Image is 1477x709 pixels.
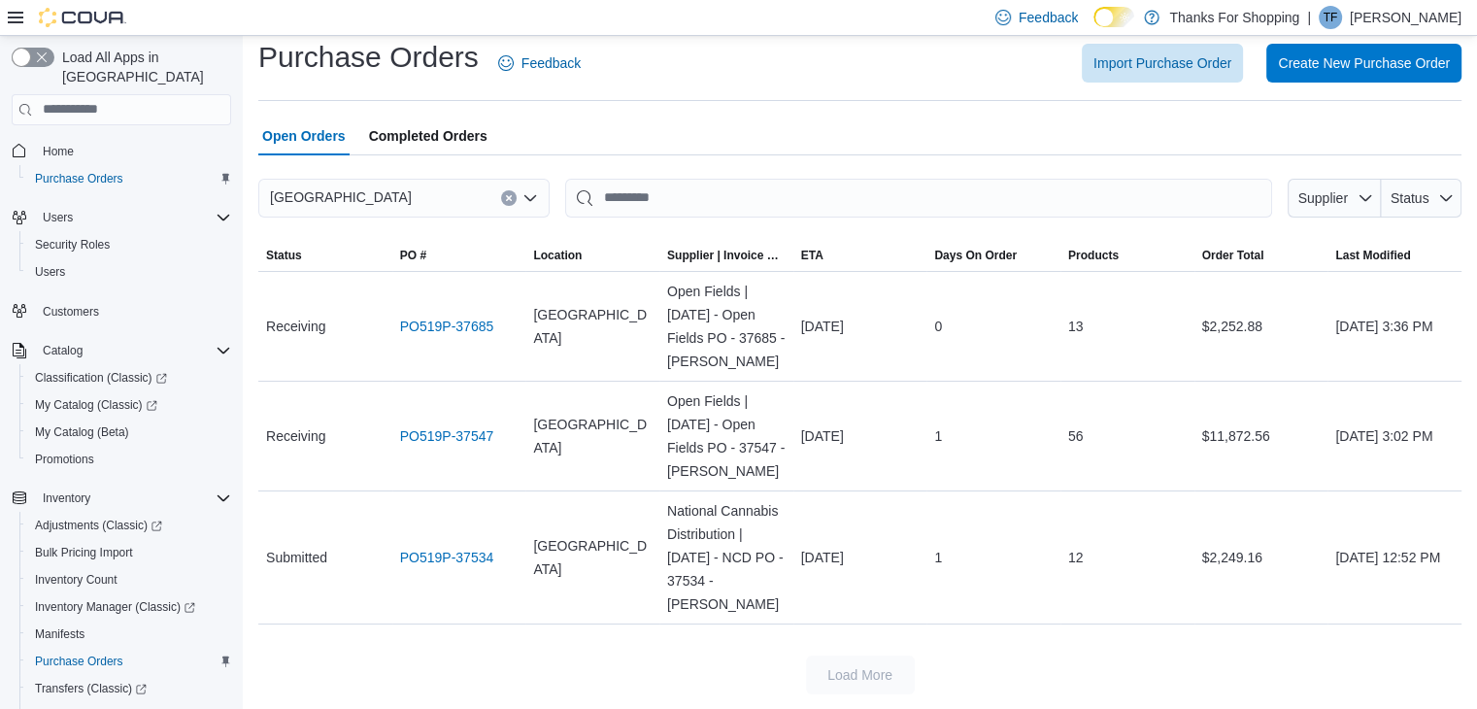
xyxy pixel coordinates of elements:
a: Inventory Manager (Classic) [19,593,239,621]
button: Last Modified [1327,240,1461,271]
span: Inventory [43,490,90,506]
span: My Catalog (Classic) [35,397,157,413]
a: Feedback [490,44,588,83]
span: Bulk Pricing Import [27,541,231,564]
button: Users [4,204,239,231]
a: Adjustments (Classic) [19,512,239,539]
span: Purchase Orders [27,650,231,673]
a: Classification (Classic) [19,364,239,391]
span: Inventory Count [27,568,231,591]
span: Classification (Classic) [35,370,167,386]
div: $11,872.56 [1194,417,1328,456]
button: Status [258,240,392,271]
input: Dark Mode [1093,7,1134,27]
div: [DATE] 3:02 PM [1327,417,1461,456]
span: ETA [801,248,823,263]
span: Manifests [35,626,84,642]
button: Customers [4,297,239,325]
button: Order Total [1194,240,1328,271]
button: Catalog [4,337,239,364]
span: Home [43,144,74,159]
span: Catalog [35,339,231,362]
div: [DATE] [793,538,927,577]
div: Open Fields | [DATE] - Open Fields PO - 37685 - [PERSON_NAME] [659,272,793,381]
button: Location [525,240,659,271]
h1: Purchase Orders [258,38,479,77]
div: Taylor Fink [1319,6,1342,29]
span: Days On Order [934,248,1017,263]
span: Receiving [266,424,325,448]
span: Inventory [35,487,231,510]
button: ETA [793,240,927,271]
div: Open Fields | [DATE] - Open Fields PO - 37547 - [PERSON_NAME] [659,382,793,490]
span: My Catalog (Beta) [35,424,129,440]
span: Order Total [1202,248,1264,263]
button: Supplier | Invoice Number [659,240,793,271]
a: Purchase Orders [27,167,131,190]
a: My Catalog (Classic) [27,393,165,417]
a: PO519P-37685 [400,315,494,338]
a: Security Roles [27,233,117,256]
a: Transfers (Classic) [27,677,154,700]
span: Transfers (Classic) [27,677,231,700]
a: My Catalog (Beta) [27,421,137,444]
span: Inventory Manager (Classic) [27,595,231,619]
button: Users [19,258,239,286]
span: Users [35,206,231,229]
span: Supplier [1298,190,1348,206]
span: [GEOGRAPHIC_DATA] [533,534,652,581]
button: Import Purchase Order [1082,44,1243,83]
span: Manifests [27,623,231,646]
span: 0 [934,315,942,338]
span: My Catalog (Classic) [27,393,231,417]
span: Products [1068,248,1119,263]
button: Purchase Orders [19,165,239,192]
button: My Catalog (Beta) [19,419,239,446]
div: [DATE] 3:36 PM [1327,307,1461,346]
span: Adjustments (Classic) [35,518,162,533]
span: Bulk Pricing Import [35,545,133,560]
a: PO519P-37534 [400,546,494,569]
span: [GEOGRAPHIC_DATA] [533,413,652,459]
a: PO519P-37547 [400,424,494,448]
a: Customers [35,300,107,323]
button: Load More [806,656,915,694]
a: My Catalog (Classic) [19,391,239,419]
span: 12 [1068,546,1084,569]
span: Home [35,139,231,163]
button: PO # [392,240,526,271]
a: Purchase Orders [27,650,131,673]
a: Transfers (Classic) [19,675,239,702]
div: Location [533,248,582,263]
div: $2,252.88 [1194,307,1328,346]
button: Inventory [4,485,239,512]
button: Inventory [35,487,98,510]
span: Users [27,260,231,284]
span: Submitted [266,546,327,569]
span: Purchase Orders [27,167,231,190]
span: 56 [1068,424,1084,448]
span: Load More [827,665,892,685]
span: Inventory Count [35,572,117,588]
span: [GEOGRAPHIC_DATA] [533,303,652,350]
span: Completed Orders [369,117,487,155]
button: Create New Purchase Order [1266,44,1461,83]
span: Status [1391,190,1429,206]
button: Products [1060,240,1194,271]
span: Import Purchase Order [1093,53,1231,73]
img: Cova [39,8,126,27]
p: [PERSON_NAME] [1350,6,1461,29]
span: Security Roles [27,233,231,256]
span: Classification (Classic) [27,366,231,389]
span: Feedback [521,53,581,73]
span: Catalog [43,343,83,358]
span: Status [266,248,302,263]
input: This is a search bar. After typing your query, hit enter to filter the results lower in the page. [565,179,1272,218]
button: Home [4,137,239,165]
a: Manifests [27,623,92,646]
span: Receiving [266,315,325,338]
a: Adjustments (Classic) [27,514,170,537]
span: PO # [400,248,426,263]
button: Bulk Pricing Import [19,539,239,566]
